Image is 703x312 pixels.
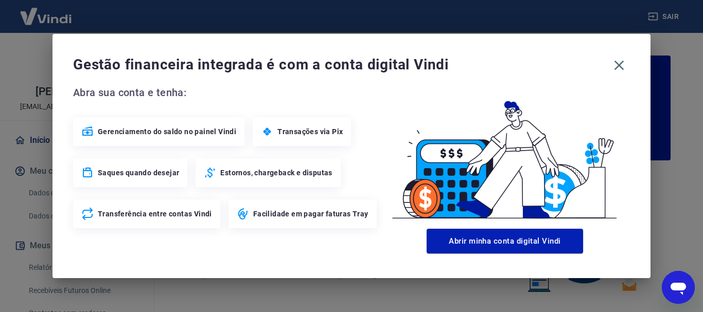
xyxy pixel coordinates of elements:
span: Transações via Pix [277,126,343,137]
span: Abra sua conta e tenha: [73,84,380,101]
span: Saques quando desejar [98,168,179,178]
iframe: Botão para abrir a janela de mensagens, conversa em andamento [662,271,695,304]
span: Gestão financeira integrada é com a conta digital Vindi [73,54,608,75]
span: Facilidade em pagar faturas Tray [253,209,368,219]
span: Estornos, chargeback e disputas [220,168,332,178]
img: Good Billing [380,84,630,225]
span: Transferência entre contas Vindi [98,209,212,219]
button: Abrir minha conta digital Vindi [427,229,583,253]
span: Gerenciamento do saldo no painel Vindi [98,126,236,137]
